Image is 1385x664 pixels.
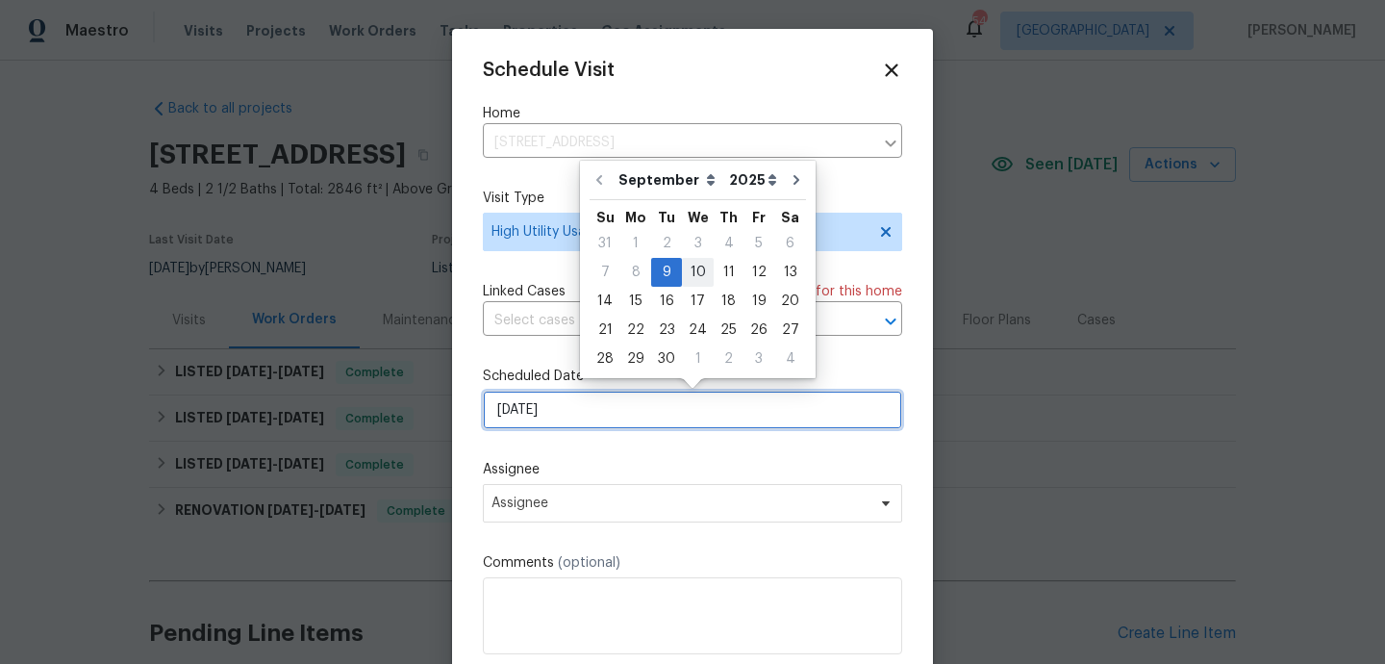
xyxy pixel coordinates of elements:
div: 10 [682,259,714,286]
div: 1 [620,230,651,257]
div: 6 [774,230,806,257]
div: Thu Sep 25 2025 [714,316,743,345]
input: Select cases [483,306,848,336]
div: 17 [682,288,714,315]
div: 28 [590,345,620,372]
div: Sun Sep 28 2025 [590,345,620,373]
div: 27 [774,317,806,344]
div: 4 [714,230,743,257]
div: Sun Sep 07 2025 [590,258,620,287]
div: 30 [651,345,682,372]
span: Schedule Visit [483,61,615,80]
div: 20 [774,288,806,315]
div: Mon Sep 22 2025 [620,316,651,345]
button: Go to next month [782,161,811,199]
div: 1 [682,345,714,372]
abbr: Sunday [596,211,615,224]
label: Visit Type [483,189,902,208]
div: 29 [620,345,651,372]
button: Go to previous month [585,161,614,199]
label: Assignee [483,460,902,479]
div: Tue Sep 09 2025 [651,258,682,287]
div: 13 [774,259,806,286]
span: High Utility Usage [491,222,866,242]
div: Mon Sep 29 2025 [620,345,651,373]
div: Mon Sep 15 2025 [620,287,651,316]
div: Wed Sep 10 2025 [682,258,714,287]
div: Fri Sep 26 2025 [743,316,774,345]
input: M/D/YYYY [483,391,902,429]
abbr: Tuesday [658,211,675,224]
div: 18 [714,288,743,315]
div: Wed Sep 17 2025 [682,287,714,316]
div: Tue Sep 30 2025 [651,345,682,373]
div: 23 [651,317,682,344]
div: Sat Oct 04 2025 [774,345,806,373]
abbr: Wednesday [688,211,709,224]
abbr: Monday [625,211,646,224]
div: Tue Sep 23 2025 [651,316,682,345]
div: 15 [620,288,651,315]
div: Sat Sep 13 2025 [774,258,806,287]
div: Mon Sep 08 2025 [620,258,651,287]
div: 14 [590,288,620,315]
input: Enter in an address [483,128,873,158]
label: Comments [483,553,902,573]
span: Assignee [491,496,869,511]
div: 22 [620,317,651,344]
span: Linked Cases [483,282,566,301]
div: Thu Oct 02 2025 [714,345,743,373]
div: Sun Aug 31 2025 [590,229,620,258]
select: Month [614,166,724,194]
div: 12 [743,259,774,286]
div: Thu Sep 04 2025 [714,229,743,258]
div: Wed Sep 24 2025 [682,316,714,345]
div: Fri Sep 05 2025 [743,229,774,258]
div: Fri Oct 03 2025 [743,345,774,373]
div: 31 [590,230,620,257]
label: Scheduled Date [483,367,902,386]
div: Thu Sep 18 2025 [714,287,743,316]
abbr: Friday [752,211,766,224]
div: Sun Sep 21 2025 [590,316,620,345]
span: (optional) [558,556,620,570]
abbr: Saturday [781,211,799,224]
div: 2 [714,345,743,372]
div: 25 [714,317,743,344]
div: 19 [743,288,774,315]
div: 3 [743,345,774,372]
div: Tue Sep 16 2025 [651,287,682,316]
div: 26 [743,317,774,344]
div: Fri Sep 12 2025 [743,258,774,287]
span: Close [881,60,902,81]
div: Wed Sep 03 2025 [682,229,714,258]
div: 11 [714,259,743,286]
div: Sun Sep 14 2025 [590,287,620,316]
div: 16 [651,288,682,315]
div: 2 [651,230,682,257]
div: 8 [620,259,651,286]
div: 24 [682,317,714,344]
div: Thu Sep 11 2025 [714,258,743,287]
label: Home [483,104,902,123]
div: Sat Sep 20 2025 [774,287,806,316]
abbr: Thursday [719,211,738,224]
div: 4 [774,345,806,372]
div: 5 [743,230,774,257]
div: 21 [590,317,620,344]
div: Sat Sep 27 2025 [774,316,806,345]
div: 7 [590,259,620,286]
div: 9 [651,259,682,286]
div: Wed Oct 01 2025 [682,345,714,373]
div: Tue Sep 02 2025 [651,229,682,258]
button: Open [877,308,904,335]
select: Year [724,166,782,194]
div: Sat Sep 06 2025 [774,229,806,258]
div: Mon Sep 01 2025 [620,229,651,258]
div: 3 [682,230,714,257]
div: Fri Sep 19 2025 [743,287,774,316]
